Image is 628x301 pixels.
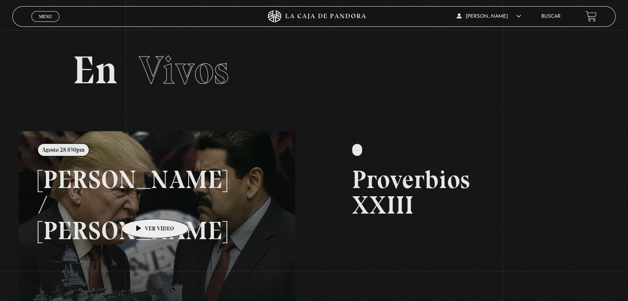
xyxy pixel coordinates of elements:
[139,47,229,94] span: Vivos
[39,14,52,19] span: Menu
[73,51,555,90] h2: En
[541,14,561,19] a: Buscar
[36,21,55,26] span: Cerrar
[585,11,597,22] a: View your shopping cart
[457,14,521,19] span: [PERSON_NAME]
